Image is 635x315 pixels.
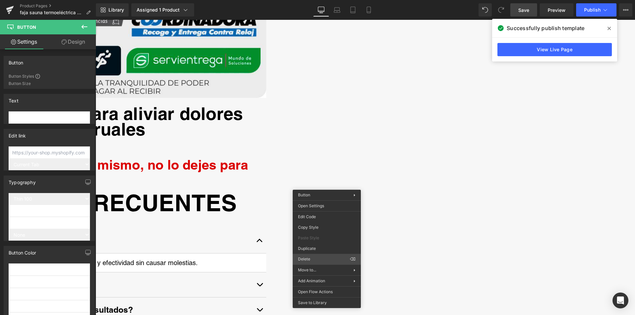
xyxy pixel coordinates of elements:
span: Button [298,192,310,197]
span: Copy Style [298,224,356,230]
span: Open Settings [298,203,356,209]
span: Save [518,7,529,14]
button: Undo [479,3,492,17]
span: Paste Style [298,235,356,241]
div: Typography [9,176,36,185]
a: Desktop [313,3,329,17]
div: Button Styles [9,73,90,79]
span: Successfully publish template [507,24,584,32]
input: https://your-shop.myshopify.com [9,146,90,159]
span: Preview [548,7,566,14]
a: Preview [540,3,573,17]
span: Library [108,7,124,13]
span: Publish [584,7,601,13]
span: Move to... [298,267,354,273]
div: Assigned 1 Product [137,7,189,13]
div: Button Color [9,246,36,256]
span: Button [17,24,36,30]
a: Design [49,34,97,49]
span: Save to Library [298,300,356,306]
span: Duplicate [298,246,356,252]
button: Redo [494,3,508,17]
span: faja sauna termoeléctrica nueva [20,10,83,15]
button: More [619,3,632,17]
div: Button [9,56,23,65]
div: Open Intercom Messenger [613,293,628,308]
a: Mobile [361,3,377,17]
button: Publish [576,3,616,17]
a: Tablet [345,3,361,17]
span: ⌫ [350,256,356,262]
a: New Library [96,3,129,17]
span: Add Animation [298,278,354,284]
div: Edit link [9,129,26,138]
a: Laptop [329,3,345,17]
div: Text [9,94,19,103]
span: Edit Code [298,214,356,220]
a: Product Pages [20,3,96,9]
a: View Live Page [497,43,612,56]
span: Delete [298,256,350,262]
div: Button Size [9,81,90,86]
